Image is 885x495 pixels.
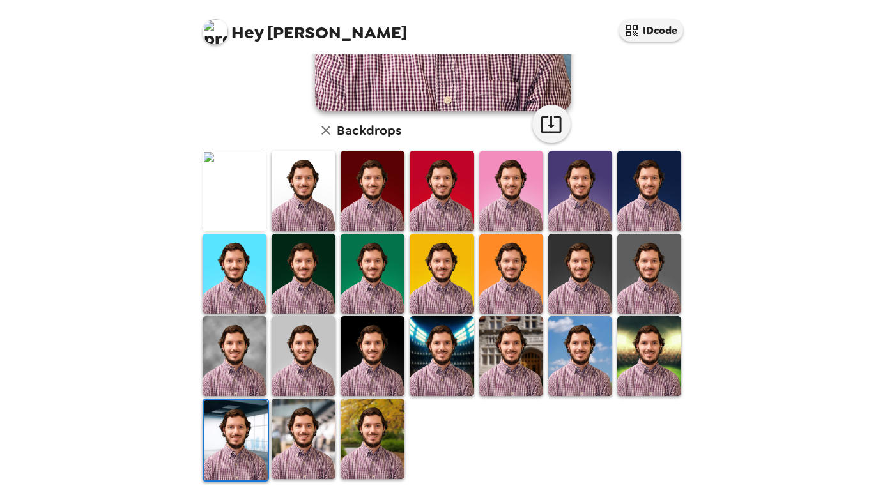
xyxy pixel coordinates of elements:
[231,21,263,44] span: Hey
[203,151,266,231] img: Original
[619,19,683,42] button: IDcode
[203,13,407,42] span: [PERSON_NAME]
[337,120,401,141] h6: Backdrops
[203,19,228,45] img: profile pic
